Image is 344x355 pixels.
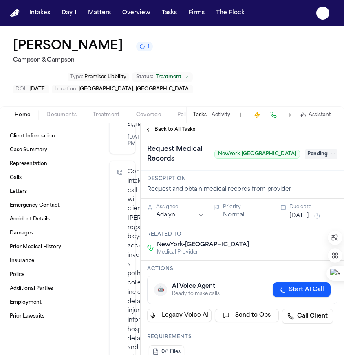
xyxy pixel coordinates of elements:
a: Home [10,9,20,17]
span: Treatment [93,112,120,118]
span: Premises Liability [84,75,126,79]
span: 1 [148,43,150,50]
span: 🤖 [157,286,164,294]
span: 0/1 Files [161,348,181,355]
button: Edit Location: Manhattan, NY [52,85,193,93]
span: Location : [55,87,77,92]
span: Status: [136,74,153,80]
h3: Description [147,176,337,182]
button: [DATE] [289,212,309,220]
span: Home [15,112,30,118]
a: Police [7,268,97,281]
a: Client Information [7,130,97,143]
h1: [PERSON_NAME] [13,39,123,54]
div: Priority [223,204,271,210]
a: Employment [7,296,97,309]
span: Back to All Tasks [154,126,195,133]
button: Intakes [26,6,53,20]
span: Police [177,112,193,118]
a: Calls [7,171,97,184]
button: Tasks [193,112,207,118]
button: Tasks [159,6,180,20]
a: Call Client [282,309,333,324]
button: Matters [85,6,114,20]
button: Edit Type: Premises Liability [68,73,129,81]
button: Assistant [300,112,331,118]
button: Create Immediate Task [251,109,263,121]
a: Letters [7,185,97,198]
div: Due date [289,204,337,210]
button: Legacy Voice AI [147,309,212,322]
a: Prior Medical History [7,240,97,254]
button: Snooze task [312,211,322,221]
span: Start AI Call [289,286,324,294]
a: Representation [7,157,97,170]
h3: Requirements [147,334,337,340]
span: Assistant [309,112,331,118]
button: Add Task [235,109,247,121]
span: NewYork-[GEOGRAPHIC_DATA] [214,150,300,159]
button: Activity [212,112,230,118]
button: Day 1 [58,6,80,20]
div: Assignee [156,204,204,210]
button: Edit DOL: 2025-07-25 [13,85,49,93]
h3: Related to [147,231,337,238]
a: Damages [7,227,97,240]
span: NewYork-[GEOGRAPHIC_DATA] [157,241,249,249]
button: Back to All Tasks [141,126,199,133]
span: Medical Provider [157,249,249,256]
div: Ready to make calls [172,291,220,297]
button: Normal [223,211,244,219]
span: Treatment [156,74,181,80]
h1: Request Medical Records [144,143,211,165]
span: Type : [70,75,83,79]
button: Change status from Treatment [132,72,193,82]
h2: Campson & Campson [13,55,153,65]
button: Start AI Call [273,282,331,297]
a: Accident Details [7,213,97,226]
button: Firms [185,6,208,20]
button: Edit matter name [13,39,123,54]
button: Overview [119,6,154,20]
span: [GEOGRAPHIC_DATA], [GEOGRAPHIC_DATA] [79,87,190,92]
button: Send to Ops [215,309,279,322]
button: Make a Call [268,109,279,121]
div: Request and obtain medical records from provider [147,185,337,194]
a: Emergency Contact [7,199,97,212]
a: Insurance [7,254,97,267]
span: Pending [305,149,337,159]
span: DOL : [15,87,28,92]
span: [DATE] at 3:22 PM [128,134,161,147]
span: [DATE] [29,87,46,92]
span: Documents [46,112,77,118]
span: Coverage [136,112,161,118]
div: AI Voice Agent [172,282,220,291]
img: Finch Logo [10,9,20,17]
a: Additional Parties [7,282,97,295]
h3: Actions [147,266,337,272]
button: 1 active task [136,42,153,51]
a: Case Summary [7,143,97,157]
a: Prior Lawsuits [7,310,97,323]
button: The Flock [213,6,248,20]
